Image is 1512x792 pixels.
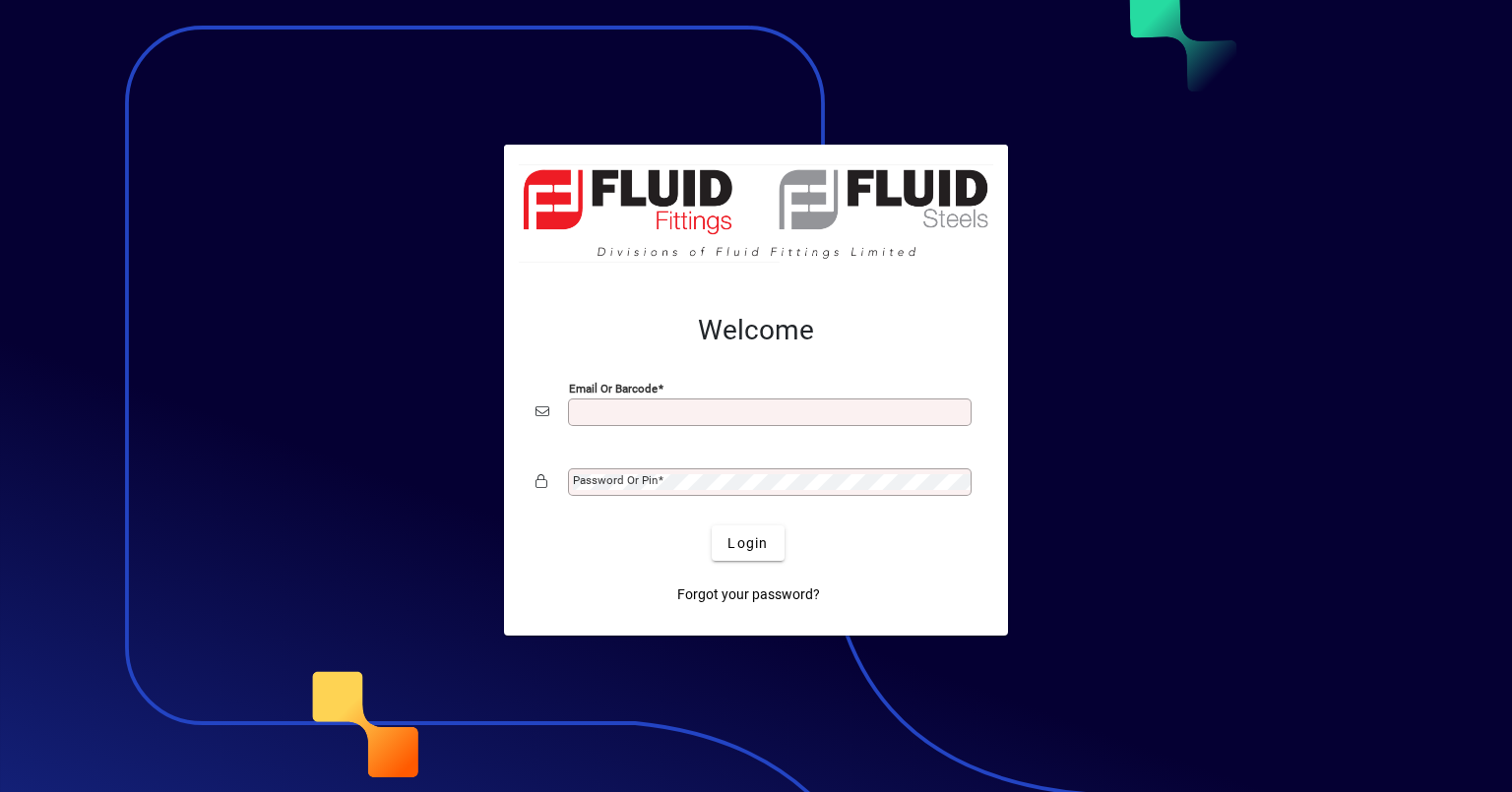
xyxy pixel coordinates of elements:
[712,525,784,561] button: Login
[677,584,820,605] span: Forgot your password?
[669,577,828,612] a: Forgot your password?
[569,382,658,396] mat-label: Email or Barcode
[573,473,658,487] mat-label: Password or Pin
[727,533,768,554] span: Login
[535,314,976,347] h2: Welcome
